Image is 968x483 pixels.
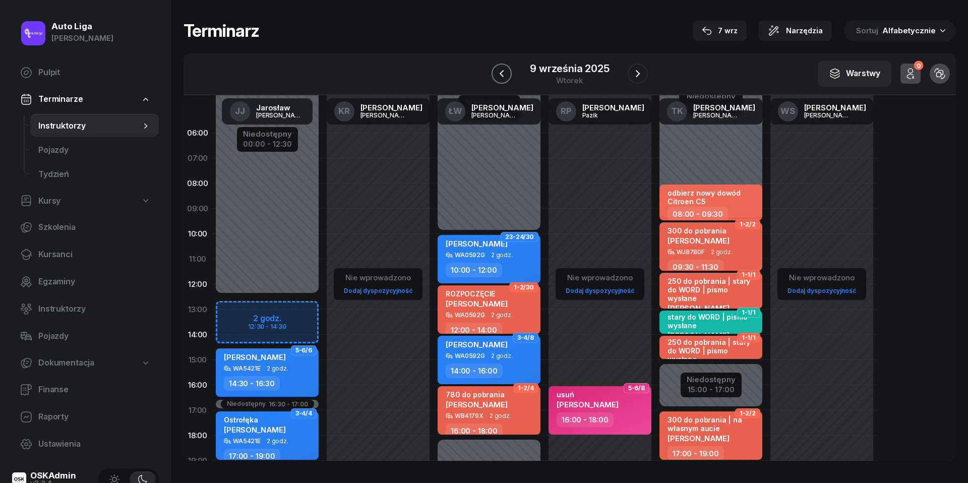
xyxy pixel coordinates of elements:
[51,22,113,31] div: Auto Liga
[326,98,431,125] a: KR[PERSON_NAME][PERSON_NAME]
[668,415,756,433] div: 300 do pobrania | na własnym aucie
[780,107,795,115] span: WS
[38,275,151,288] span: Egzaminy
[628,387,645,389] span: 5-6/8
[677,249,705,255] div: WJ8780F
[687,383,736,394] div: 15:00 - 17:00
[844,20,956,41] button: Sortuj Alfabetycznie
[818,61,891,87] button: Warstwy
[38,438,151,451] span: Ustawienia
[446,400,508,409] span: [PERSON_NAME]
[530,77,610,84] div: wtorek
[505,236,534,238] span: 23-24/30
[224,376,280,391] div: 14:30 - 16:30
[38,221,151,234] span: Szkolenia
[446,323,502,337] div: 12:00 - 14:00
[562,271,638,284] div: Nie wprowadzono
[184,373,212,398] div: 16:00
[693,21,747,41] button: 7 wrz
[582,112,631,118] div: Pazik
[491,252,513,259] span: 2 godz.
[256,104,305,111] div: Jarosław
[514,286,534,288] span: 1-2/30
[446,424,503,438] div: 16:00 - 18:00
[786,25,823,37] span: Narzędzia
[227,401,266,407] div: Niedostępny
[702,25,738,37] div: 7 wrz
[740,412,756,414] span: 1-2/2
[530,64,610,74] div: 9 września 2025
[804,112,853,118] div: [PERSON_NAME]
[446,299,508,309] span: [PERSON_NAME]
[668,331,730,340] span: [PERSON_NAME]
[243,130,292,138] div: Niedostępny
[12,88,159,111] a: Terminarze
[668,226,730,235] div: 300 do pobrania
[184,272,212,297] div: 12:00
[38,144,151,157] span: Pojazdy
[184,196,212,221] div: 09:00
[184,322,212,347] div: 14:00
[222,98,313,125] a: JJJarosław[PERSON_NAME]
[668,260,723,274] div: 09:30 - 11:30
[224,352,286,362] span: [PERSON_NAME]
[668,313,756,330] div: stary do WORD | pismo wysłane
[12,190,159,213] a: Kursy
[38,330,151,343] span: Pojazdy
[687,374,736,396] button: Niedostępny15:00 - 17:00
[668,236,730,246] span: [PERSON_NAME]
[243,138,292,148] div: 00:00 - 12:30
[783,271,860,284] div: Nie wprowadzono
[243,128,292,150] button: Niedostępny00:00 - 12:30
[693,112,742,118] div: [PERSON_NAME]
[914,61,923,71] div: 0
[829,67,880,80] div: Warstwy
[38,356,94,370] span: Dokumentacja
[882,26,936,35] span: Alfabetycznie
[446,289,508,298] div: ROZPOCZĘCIE
[184,22,259,40] h1: Terminarz
[582,104,644,111] div: [PERSON_NAME]
[12,215,159,239] a: Szkolenia
[360,112,409,118] div: [PERSON_NAME]
[446,390,508,399] div: 780 do pobrania
[446,263,502,277] div: 10:00 - 12:00
[783,269,860,299] button: Nie wprowadzonoDodaj dyspozycyjność
[340,271,416,284] div: Nie wprowadzono
[12,270,159,294] a: Egzaminy
[30,114,159,138] a: Instruktorzy
[742,274,756,276] span: 1-1/1
[740,223,756,225] span: 1-2/2
[742,312,756,314] span: 1-1/1
[455,352,485,359] div: WA0592G
[770,98,874,125] a: WS[PERSON_NAME][PERSON_NAME]
[668,446,724,461] div: 17:00 - 19:00
[12,405,159,429] a: Raporty
[671,107,683,115] span: TK
[668,207,728,221] div: 08:00 - 09:30
[518,387,534,389] span: 1-2/4
[856,24,880,37] span: Sortuj
[491,352,513,359] span: 2 godz.
[900,64,921,84] button: 0
[267,365,288,372] span: 2 godz.
[267,438,288,445] span: 2 godz.
[562,285,638,296] a: Dodaj dyspozycyjność
[491,312,513,319] span: 2 godz.
[184,171,212,196] div: 08:00
[38,93,83,106] span: Terminarze
[233,438,261,444] div: WA5421E
[256,112,305,118] div: [PERSON_NAME]
[184,120,212,146] div: 06:00
[184,448,212,473] div: 19:00
[30,162,159,187] a: Tydzień
[184,423,212,448] div: 18:00
[30,471,76,480] div: OSKAdmin
[184,247,212,272] div: 11:00
[12,61,159,85] a: Pulpit
[668,338,756,364] div: 250 do pobrania | stary do WORD | pismo wysłane
[38,168,151,181] span: Tydzień
[711,249,733,256] span: 2 godz.
[235,107,245,115] span: JJ
[295,412,312,414] span: 3-4/4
